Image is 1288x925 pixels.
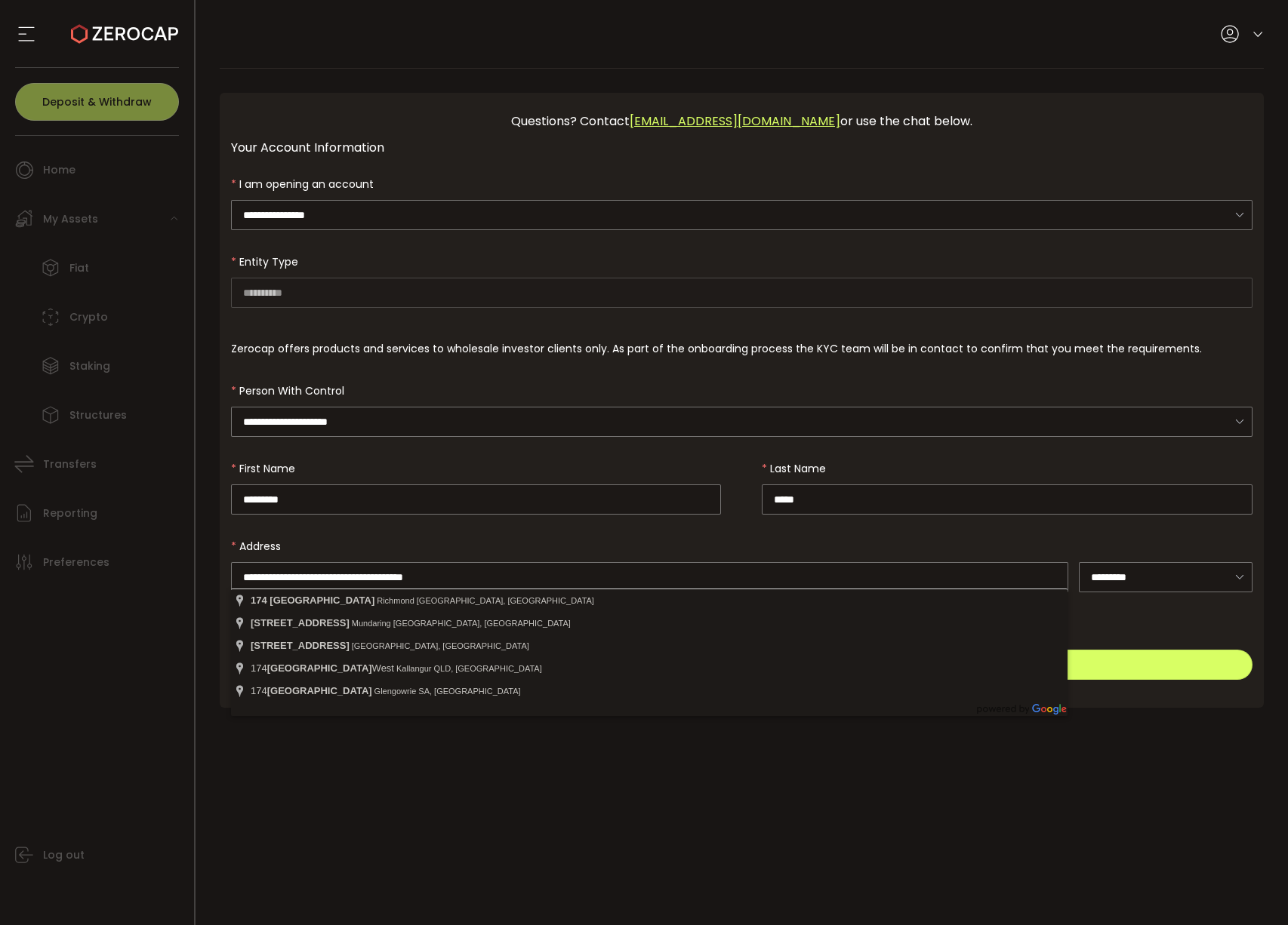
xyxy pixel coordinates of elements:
[251,617,350,628] span: [STREET_ADDRESS]
[69,404,127,426] span: Structures
[396,664,542,673] span: Kallangur QLD, [GEOGRAPHIC_DATA]
[251,595,267,606] span: 174
[231,138,1253,157] div: Your Account Information
[69,355,110,377] span: Staking
[69,306,108,328] span: Crypto
[630,112,840,130] a: [EMAIL_ADDRESS][DOMAIN_NAME]
[43,552,109,573] span: Preferences
[43,453,97,475] span: Transfers
[374,687,521,696] span: Glengowrie SA, [GEOGRAPHIC_DATA]
[270,595,374,606] span: [GEOGRAPHIC_DATA]
[42,97,152,107] span: Deposit & Withdraw
[267,685,372,696] span: [GEOGRAPHIC_DATA]
[15,83,179,121] button: Deposit & Withdraw
[43,159,75,181] span: Home
[69,257,89,279] span: Fiat
[231,539,290,554] label: Address
[251,640,350,651] span: [STREET_ADDRESS]
[352,641,529,650] span: [GEOGRAPHIC_DATA], [GEOGRAPHIC_DATA]
[267,662,372,674] span: [GEOGRAPHIC_DATA]
[352,619,571,628] span: Mundaring [GEOGRAPHIC_DATA], [GEOGRAPHIC_DATA]
[251,662,396,674] span: 174 West
[43,844,85,866] span: Log out
[231,104,1253,138] div: Questions? Contact or use the chat below.
[43,208,98,230] span: My Assets
[231,338,1253,359] div: Zerocap offers products and services to wholesale investor clients only. As part of the onboardin...
[377,596,594,605] span: Richmond [GEOGRAPHIC_DATA], [GEOGRAPHIC_DATA]
[43,502,97,524] span: Reporting
[251,685,374,696] span: 174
